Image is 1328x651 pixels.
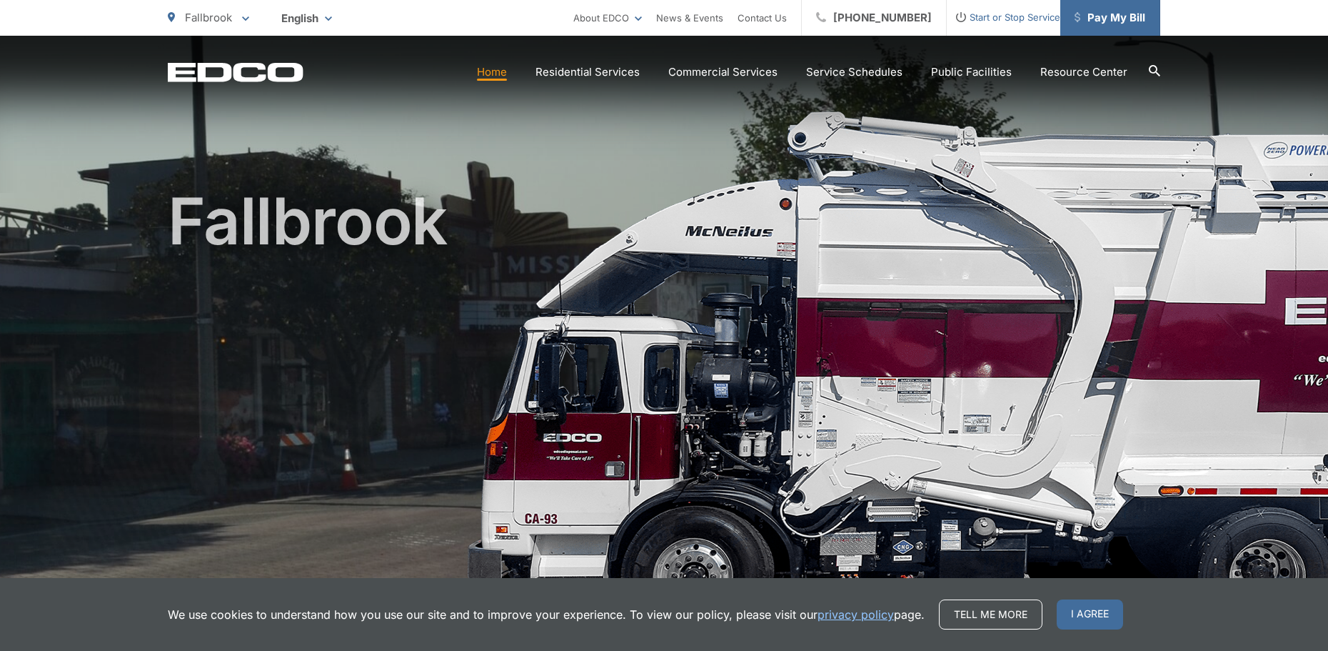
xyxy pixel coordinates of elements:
a: Tell me more [939,600,1042,630]
p: We use cookies to understand how you use our site and to improve your experience. To view our pol... [168,606,925,623]
a: Contact Us [738,9,787,26]
a: Home [477,64,507,81]
a: Resource Center [1040,64,1127,81]
h1: Fallbrook [168,186,1160,638]
span: English [271,6,343,31]
a: EDCD logo. Return to the homepage. [168,62,303,82]
span: Fallbrook [185,11,232,24]
a: News & Events [656,9,723,26]
a: Residential Services [535,64,640,81]
a: Commercial Services [668,64,778,81]
a: privacy policy [818,606,894,623]
a: About EDCO [573,9,642,26]
span: Pay My Bill [1075,9,1145,26]
span: I agree [1057,600,1123,630]
a: Public Facilities [931,64,1012,81]
a: Service Schedules [806,64,902,81]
